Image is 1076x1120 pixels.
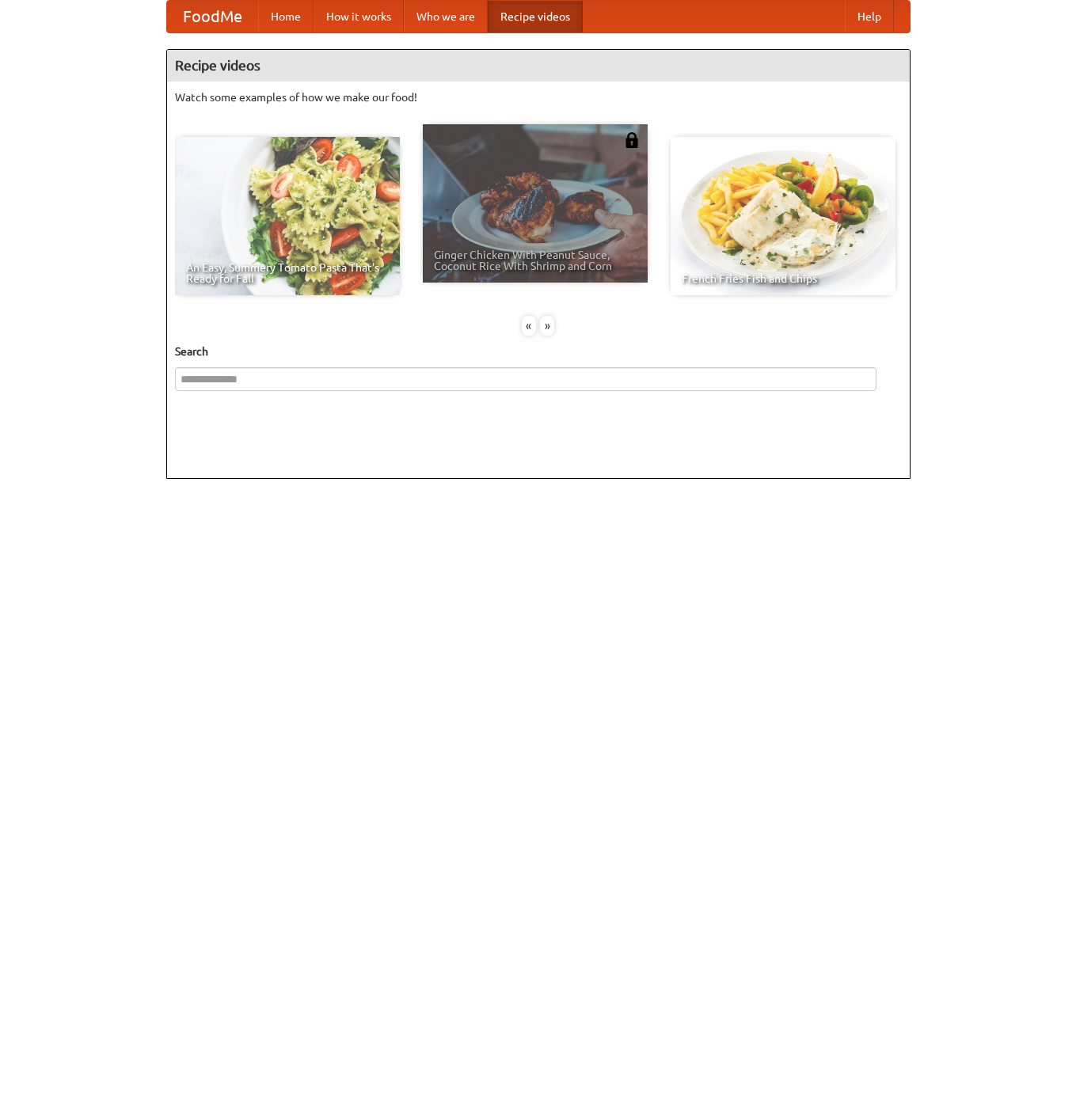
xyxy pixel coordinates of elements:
div: « [522,316,536,336]
div: » [540,316,554,336]
a: An Easy, Summery Tomato Pasta That's Ready for Fall [175,137,400,295]
span: French Fries Fish and Chips [682,273,884,284]
img: 483408.png [624,132,640,148]
a: Home [258,1,314,32]
p: Watch some examples of how we make our food! [175,89,902,105]
h5: Search [175,344,902,359]
h4: Recipe videos [167,50,910,82]
span: An Easy, Summery Tomato Pasta That's Ready for Fall [186,262,389,284]
a: FoodMe [167,1,258,32]
a: Help [845,1,894,32]
a: Who we are [404,1,488,32]
a: How it works [314,1,404,32]
a: French Fries Fish and Chips [671,137,895,295]
a: Recipe videos [488,1,583,32]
